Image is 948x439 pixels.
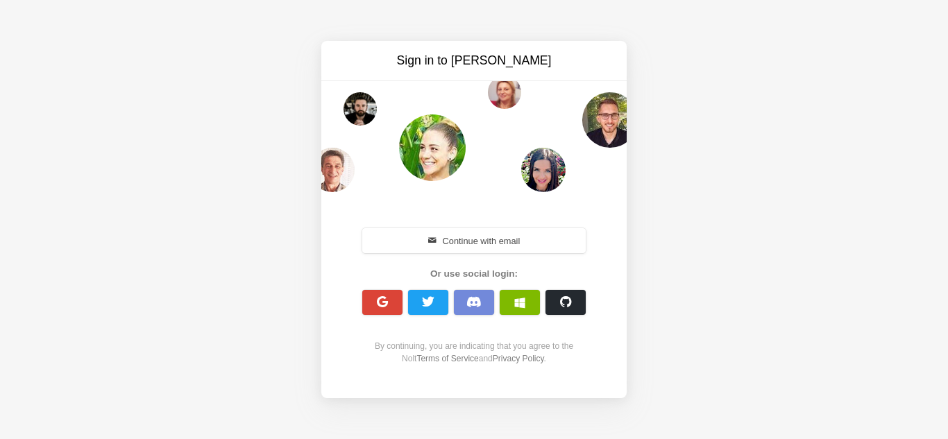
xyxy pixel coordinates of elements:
button: Continue with email [362,228,586,253]
h3: Sign in to [PERSON_NAME] [357,52,591,69]
div: Or use social login: [355,267,593,281]
a: Privacy Policy [493,354,544,363]
a: Terms of Service [416,354,478,363]
div: By continuing, you are indicating that you agree to the Nolt and . [355,340,593,365]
